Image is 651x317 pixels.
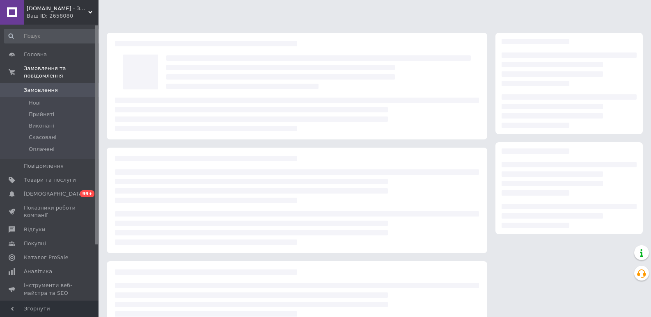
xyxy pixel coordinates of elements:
[80,190,94,197] span: 99+
[27,12,99,20] div: Ваш ID: 2658080
[29,111,54,118] span: Прийняті
[24,268,52,275] span: Аналітика
[24,162,64,170] span: Повідомлення
[24,65,99,80] span: Замовлення та повідомлення
[27,5,88,12] span: KDEX.IN.UA - Запчастини до побутової техніки
[24,87,58,94] span: Замовлення
[24,51,47,58] span: Головна
[4,29,100,43] input: Пошук
[29,122,54,130] span: Виконані
[24,176,76,184] span: Товари та послуги
[29,146,55,153] span: Оплачені
[24,226,45,233] span: Відгуки
[24,240,46,247] span: Покупці
[29,134,57,141] span: Скасовані
[29,99,41,107] span: Нові
[24,190,85,198] span: [DEMOGRAPHIC_DATA]
[24,254,68,261] span: Каталог ProSale
[24,282,76,296] span: Інструменти веб-майстра та SEO
[24,204,76,219] span: Показники роботи компанії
